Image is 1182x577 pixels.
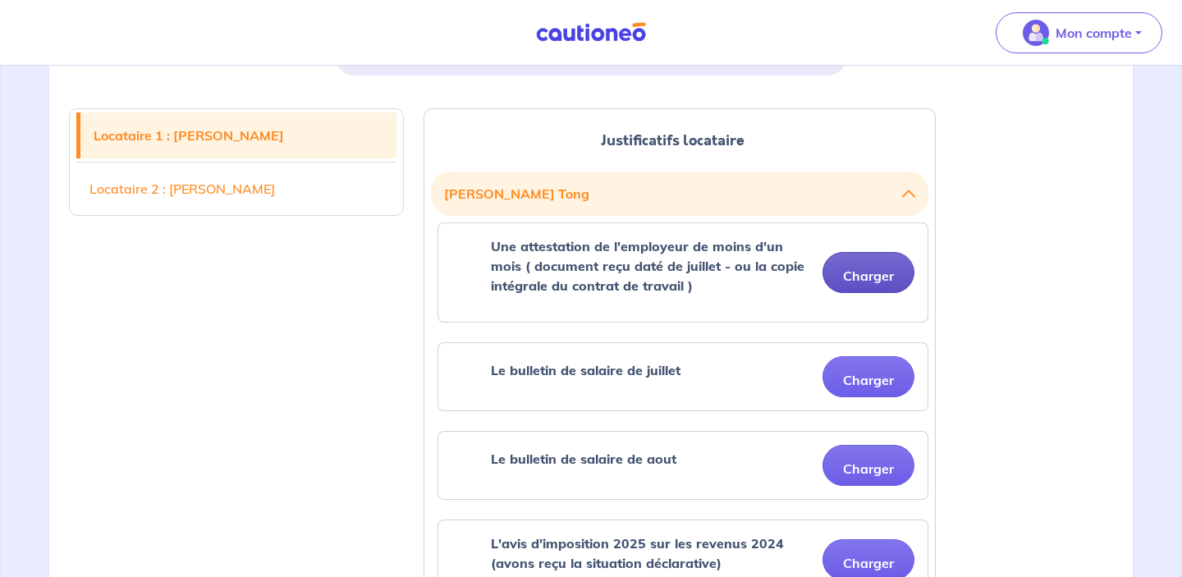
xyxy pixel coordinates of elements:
[438,342,928,411] div: categoryName: le-bulletin-de-salaire-de-juillet, userCategory: cdi
[444,178,915,209] button: [PERSON_NAME] Tong
[822,252,914,293] button: Charger
[491,535,784,571] strong: L'avis d'imposition 2025 sur les revenus 2024 (avons reçu la situation déclarative)
[601,130,744,151] span: Justificatifs locataire
[438,431,928,500] div: categoryName: le-bulletin-de-salaire-de-aout, userCategory: cdi
[822,356,914,397] button: Charger
[1023,20,1049,46] img: illu_account_valid_menu.svg
[438,222,928,323] div: categoryName: une-attestation-de-lemployeur-de-moins-dun-mois-document-recu-date-de-juillet-ou-la...
[491,451,676,467] strong: Le bulletin de salaire de aout
[80,112,396,158] a: Locataire 1 : [PERSON_NAME]
[529,22,653,43] img: Cautioneo
[491,362,680,378] strong: Le bulletin de salaire de juillet
[76,166,396,212] a: Locataire 2 : [PERSON_NAME]
[996,12,1162,53] button: illu_account_valid_menu.svgMon compte
[1056,23,1132,43] p: Mon compte
[491,238,804,294] strong: Une attestation de l'employeur de moins d'un mois ( document reçu daté de juillet - ou la copie i...
[822,445,914,486] button: Charger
